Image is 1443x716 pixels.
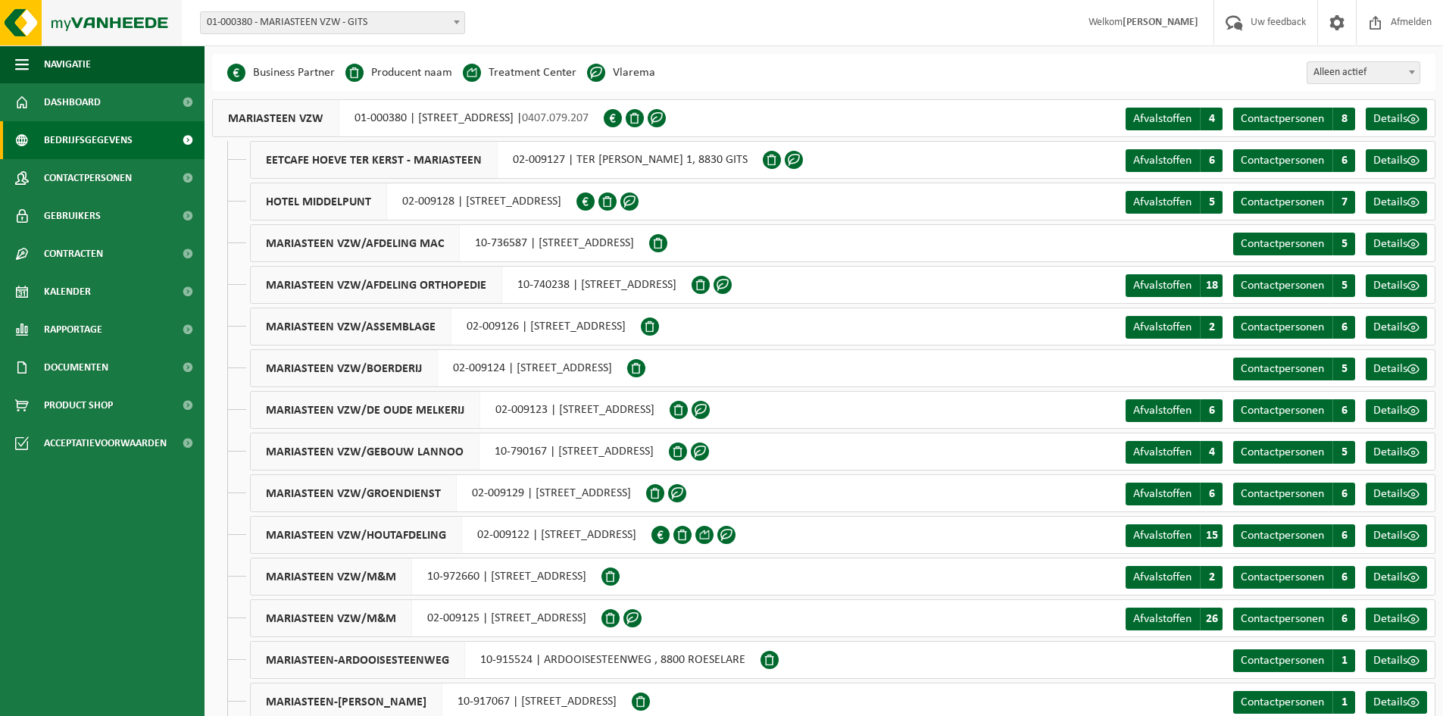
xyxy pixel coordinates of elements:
span: Contactpersonen [1241,655,1324,667]
span: MARIASTEEN VZW/M&M [251,600,412,636]
span: Details [1373,488,1407,500]
span: Product Shop [44,386,113,424]
div: 10-740238 | [STREET_ADDRESS] [250,266,692,304]
span: Afvalstoffen [1133,155,1192,167]
span: MARIASTEEN-ARDOOISESTEENWEG [251,642,465,678]
a: Details [1366,274,1427,297]
span: Afvalstoffen [1133,530,1192,542]
span: Gebruikers [44,197,101,235]
span: HOTEL MIDDELPUNT [251,183,387,220]
span: 5 [1332,274,1355,297]
span: Afvalstoffen [1133,321,1192,333]
span: 6 [1200,149,1223,172]
a: Contactpersonen 5 [1233,233,1355,255]
a: Afvalstoffen 15 [1126,524,1223,547]
span: MARIASTEEN VZW/BOERDERIJ [251,350,438,386]
span: Details [1373,321,1407,333]
a: Contactpersonen 7 [1233,191,1355,214]
span: 18 [1200,274,1223,297]
span: 1 [1332,649,1355,672]
a: Contactpersonen 6 [1233,483,1355,505]
strong: [PERSON_NAME] [1123,17,1198,28]
span: Afvalstoffen [1133,571,1192,583]
a: Details [1366,566,1427,589]
span: Afvalstoffen [1133,405,1192,417]
span: MARIASTEEN VZW/DE OUDE MELKERIJ [251,392,480,428]
a: Details [1366,233,1427,255]
a: Contactpersonen 6 [1233,608,1355,630]
span: Details [1373,196,1407,208]
a: Afvalstoffen 4 [1126,441,1223,464]
span: 01-000380 - MARIASTEEN VZW - GITS [201,12,464,33]
span: Contracten [44,235,103,273]
span: MARIASTEEN VZW/M&M [251,558,412,595]
span: MARIASTEEN VZW/AFDELING MAC [251,225,460,261]
div: 02-009128 | [STREET_ADDRESS] [250,183,576,220]
a: Afvalstoffen 2 [1126,566,1223,589]
a: Afvalstoffen 26 [1126,608,1223,630]
span: Afvalstoffen [1133,280,1192,292]
span: Dashboard [44,83,101,121]
span: Bedrijfsgegevens [44,121,133,159]
a: Afvalstoffen 18 [1126,274,1223,297]
div: 10-915524 | ARDOOISESTEENWEG , 8800 ROESELARE [250,641,761,679]
span: 5 [1332,358,1355,380]
span: Documenten [44,349,108,386]
span: Details [1373,530,1407,542]
span: 4 [1200,108,1223,130]
div: 02-009127 | TER [PERSON_NAME] 1, 8830 GITS [250,141,763,179]
div: 02-009125 | [STREET_ADDRESS] [250,599,601,637]
a: Contactpersonen 6 [1233,316,1355,339]
a: Afvalstoffen 6 [1126,149,1223,172]
div: 02-009124 | [STREET_ADDRESS] [250,349,627,387]
span: 0407.079.207 [522,112,589,124]
span: Details [1373,696,1407,708]
span: 4 [1200,441,1223,464]
a: Details [1366,358,1427,380]
span: Rapportage [44,311,102,349]
span: Alleen actief [1307,61,1420,84]
a: Contactpersonen 6 [1233,399,1355,422]
span: 2 [1200,316,1223,339]
span: Contactpersonen [1241,280,1324,292]
span: 6 [1332,566,1355,589]
a: Details [1366,483,1427,505]
span: Afvalstoffen [1133,446,1192,458]
span: Afvalstoffen [1133,113,1192,125]
span: 6 [1332,483,1355,505]
span: 01-000380 - MARIASTEEN VZW - GITS [200,11,465,34]
span: 7 [1332,191,1355,214]
span: Details [1373,613,1407,625]
span: Contactpersonen [44,159,132,197]
span: MARIASTEEN VZW/HOUTAFDELING [251,517,462,553]
a: Contactpersonen 6 [1233,566,1355,589]
li: Producent naam [345,61,452,84]
span: 1 [1332,691,1355,714]
span: Details [1373,238,1407,250]
span: MARIASTEEN VZW/AFDELING ORTHOPEDIE [251,267,502,303]
a: Details [1366,149,1427,172]
span: Contactpersonen [1241,196,1324,208]
span: 6 [1332,149,1355,172]
span: MARIASTEEN VZW/GROENDIENST [251,475,457,511]
span: 6 [1200,483,1223,505]
span: 26 [1200,608,1223,630]
li: Vlarema [587,61,655,84]
a: Details [1366,608,1427,630]
a: Contactpersonen 8 [1233,108,1355,130]
span: Contactpersonen [1241,155,1324,167]
span: Contactpersonen [1241,446,1324,458]
span: Contactpersonen [1241,530,1324,542]
a: Afvalstoffen 6 [1126,399,1223,422]
span: Contactpersonen [1241,363,1324,375]
a: Details [1366,316,1427,339]
span: Acceptatievoorwaarden [44,424,167,462]
a: Contactpersonen 5 [1233,441,1355,464]
span: Contactpersonen [1241,405,1324,417]
a: Details [1366,524,1427,547]
span: Contactpersonen [1241,321,1324,333]
span: MARIASTEEN VZW/GEBOUW LANNOO [251,433,479,470]
a: Afvalstoffen 4 [1126,108,1223,130]
a: Afvalstoffen 5 [1126,191,1223,214]
span: 6 [1332,399,1355,422]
